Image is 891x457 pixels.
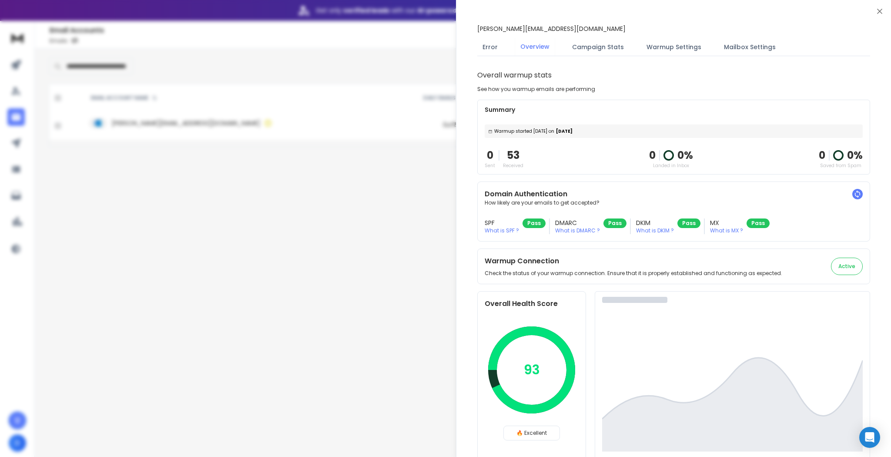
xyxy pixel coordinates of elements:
[485,124,863,138] div: [DATE]
[485,270,782,277] p: Check the status of your warmup connection. Ensure that it is properly established and functionin...
[485,199,863,206] p: How likely are your emails to get accepted?
[636,218,674,227] h3: DKIM
[503,148,523,162] p: 53
[485,148,495,162] p: 0
[710,227,743,234] p: What is MX ?
[503,426,560,440] div: 🔥 Excellent
[485,218,519,227] h3: SPF
[649,162,693,169] p: Landed in Inbox
[477,24,626,33] p: [PERSON_NAME][EMAIL_ADDRESS][DOMAIN_NAME]
[485,256,782,266] h2: Warmup Connection
[819,148,825,162] strong: 0
[603,218,626,228] div: Pass
[485,162,495,169] p: Sent
[567,37,629,57] button: Campaign Stats
[485,227,519,234] p: What is SPF ?
[641,37,707,57] button: Warmup Settings
[503,162,523,169] p: Received
[859,427,880,448] div: Open Intercom Messenger
[677,218,700,228] div: Pass
[524,362,540,378] p: 93
[636,227,674,234] p: What is DKIM ?
[477,70,552,81] h1: Overall warmup stats
[555,218,600,227] h3: DMARC
[477,86,595,93] p: See how you warmup emails are performing
[747,218,770,228] div: Pass
[719,37,781,57] button: Mailbox Settings
[494,128,554,134] span: Warmup started [DATE] on
[485,299,579,309] h2: Overall Health Score
[477,37,503,57] button: Error
[847,148,863,162] p: 0 %
[819,162,863,169] p: Saved from Spam
[485,105,863,114] p: Summary
[677,148,693,162] p: 0 %
[649,148,656,162] p: 0
[523,218,546,228] div: Pass
[515,37,555,57] button: Overview
[831,258,863,275] button: Active
[485,189,863,199] h2: Domain Authentication
[710,218,743,227] h3: MX
[555,227,600,234] p: What is DMARC ?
